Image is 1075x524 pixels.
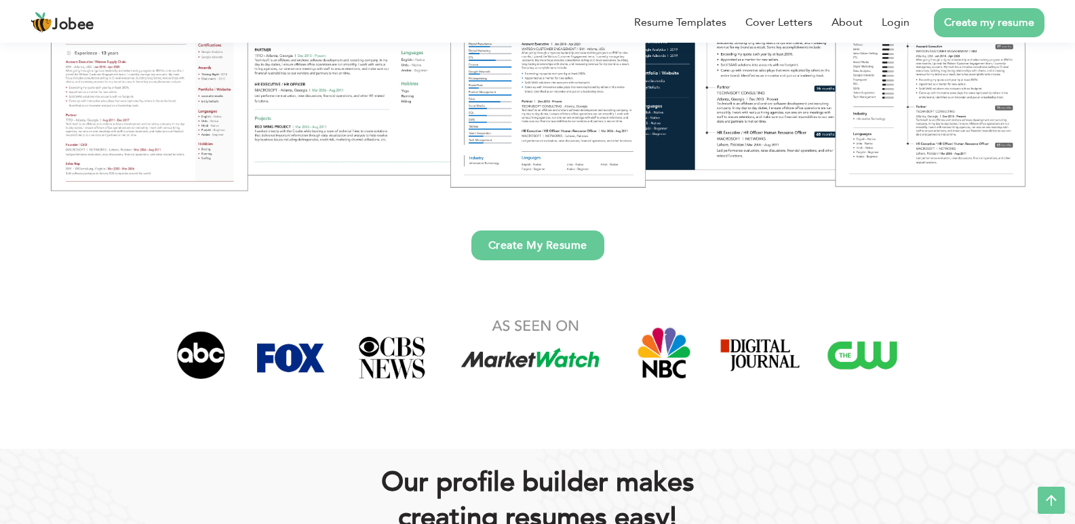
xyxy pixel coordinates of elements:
[882,14,910,31] a: Login
[471,230,604,260] a: Create My Resume
[31,12,94,33] a: Jobee
[745,14,813,31] a: Cover Letters
[634,14,726,31] a: Resume Templates
[832,14,863,31] a: About
[52,18,94,33] span: Jobee
[31,12,52,33] img: jobee.io
[934,8,1044,37] a: Create my resume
